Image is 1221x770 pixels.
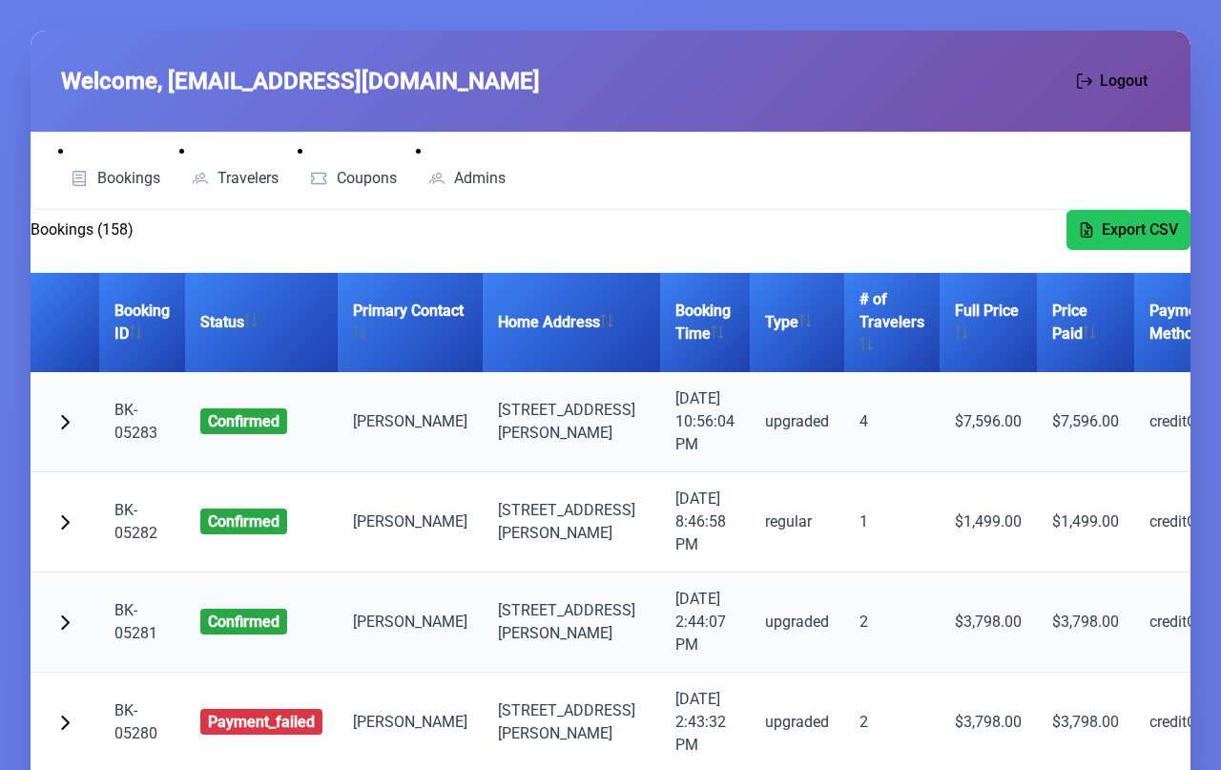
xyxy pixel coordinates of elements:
[200,609,287,635] span: confirmed
[114,401,157,442] a: BK-05283
[185,273,338,372] th: Status
[660,472,750,572] td: [DATE] 8:46:58 PM
[750,472,844,572] td: regular
[844,372,940,472] td: 4
[298,163,408,194] a: Coupons
[483,472,660,572] td: [STREET_ADDRESS] [PERSON_NAME]
[337,171,397,186] span: Coupons
[750,273,844,372] th: Type
[660,372,750,472] td: [DATE] 10:56:04 PM
[298,140,408,194] li: Coupons
[1037,572,1134,673] td: $3,798.00
[200,408,287,434] span: confirmed
[97,171,160,186] span: Bookings
[338,472,483,572] td: [PERSON_NAME]
[179,140,291,194] li: Travelers
[660,273,750,372] th: Booking Time
[1037,273,1134,372] th: Price Paid
[114,701,157,742] a: BK-05280
[338,273,483,372] th: Primary Contact
[58,140,172,194] li: Bookings
[940,372,1037,472] td: $7,596.00
[1037,472,1134,572] td: $1,499.00
[179,163,291,194] a: Travelers
[750,572,844,673] td: upgraded
[416,163,518,194] a: Admins
[483,372,660,472] td: [STREET_ADDRESS][PERSON_NAME]
[99,273,185,372] th: Booking ID
[61,64,540,98] span: Welcome, [EMAIL_ADDRESS][DOMAIN_NAME]
[1065,61,1160,101] button: Logout
[660,572,750,673] td: [DATE] 2:44:07 PM
[338,372,483,472] td: [PERSON_NAME]
[483,572,660,673] td: [STREET_ADDRESS] [PERSON_NAME]
[940,472,1037,572] td: $1,499.00
[844,472,940,572] td: 1
[1102,219,1178,241] span: Export CSV
[200,509,287,534] span: confirmed
[844,273,940,372] th: # of Travelers
[200,709,322,735] span: payment_failed
[454,171,506,186] span: Admins
[1066,210,1190,250] button: Export CSV
[416,140,518,194] li: Admins
[844,572,940,673] td: 2
[940,572,1037,673] td: $3,798.00
[940,273,1037,372] th: Full Price
[750,372,844,472] td: upgraded
[1037,372,1134,472] td: $7,596.00
[114,601,157,642] a: BK-05281
[483,273,660,372] th: Home Address
[338,572,483,673] td: [PERSON_NAME]
[58,163,172,194] a: Bookings
[1100,70,1148,93] span: Logout
[217,171,279,186] span: Travelers
[114,501,157,542] a: BK-05282
[31,219,134,241] h2: Bookings (158)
